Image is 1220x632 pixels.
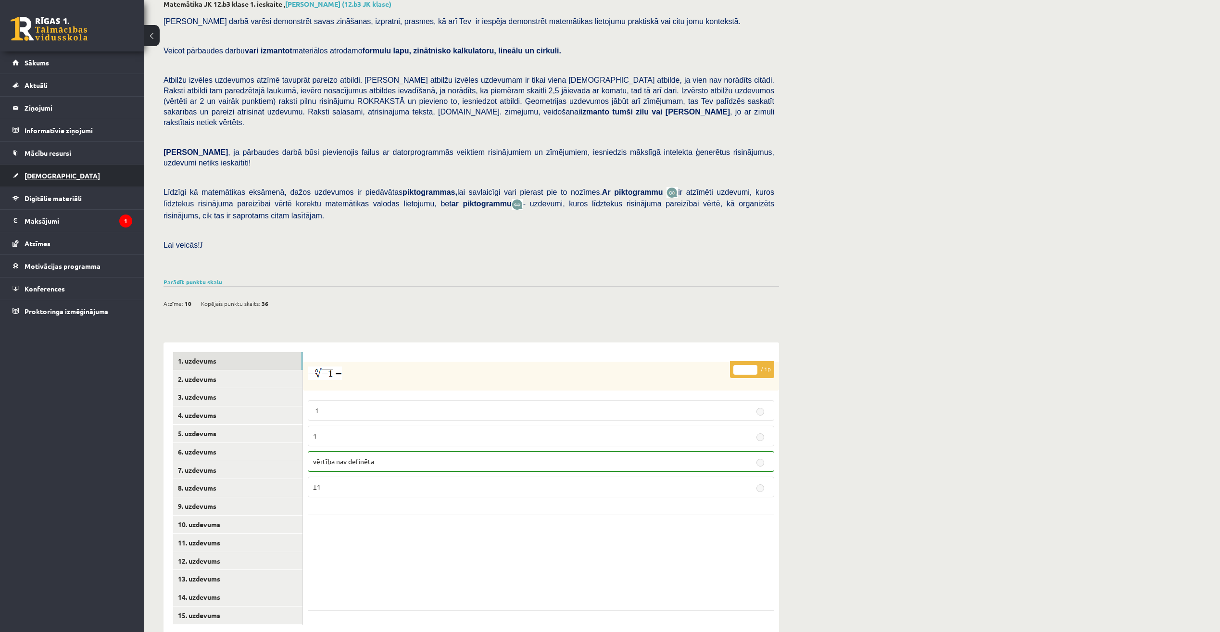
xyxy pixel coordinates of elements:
[173,534,302,552] a: 11. uzdevums
[173,352,302,370] a: 1. uzdevums
[313,406,319,415] span: -1
[164,148,228,156] span: [PERSON_NAME]
[173,388,302,406] a: 3. uzdevums
[756,433,764,441] input: 1
[173,443,302,461] a: 6. uzdevums
[164,148,774,167] span: , ja pārbaudes darbā būsi pievienojis failus ar datorprogrammās veiktiem risinājumiem un zīmējumi...
[164,47,561,55] span: Veicot pārbaudes darbu materiālos atrodamo
[13,74,132,96] a: Aktuāli
[452,200,512,208] b: ar piktogrammu
[308,367,342,380] img: fGfkD52zrINkrnA+Q6t7BGqPpv5pFggqo7HpS7JXLWaatRVXk5nV86Tgh3gNMIEqN5Yg1dFFouqrgesre9XexEVOYHY5Ja2kR...
[25,194,82,202] span: Digitālie materiāli
[602,188,663,196] b: Ar piktogrammu
[612,108,730,116] b: tumši zilu vai [PERSON_NAME]
[245,47,292,55] b: vari izmantot
[173,497,302,515] a: 9. uzdevums
[164,188,667,196] span: Līdzīgi kā matemātikas eksāmenā, dažos uzdevumos ir piedāvātas lai savlaicīgi vari pierast pie to...
[262,296,268,311] span: 36
[173,406,302,424] a: 4. uzdevums
[25,119,132,141] legend: Informatīvie ziņojumi
[164,241,200,249] span: Lai veicās!
[25,210,132,232] legend: Maksājumi
[402,188,457,196] b: piktogrammas,
[13,278,132,300] a: Konferences
[185,296,191,311] span: 10
[25,239,50,248] span: Atzīmes
[25,58,49,67] span: Sākums
[313,482,321,491] span: ±1
[580,108,609,116] b: izmanto
[756,459,764,467] input: vērtība nav definēta
[201,296,260,311] span: Kopējais punktu skaits:
[173,607,302,624] a: 15. uzdevums
[164,296,183,311] span: Atzīme:
[25,262,101,270] span: Motivācijas programma
[13,232,132,254] a: Atzīmes
[11,17,88,41] a: Rīgas 1. Tālmācības vidusskola
[173,461,302,479] a: 7. uzdevums
[13,119,132,141] a: Informatīvie ziņojumi
[25,307,108,316] span: Proktoringa izmēģinājums
[13,142,132,164] a: Mācību resursi
[164,200,774,219] span: - uzdevumi, kuros līdztekus risinājuma pareizībai vērtē, kā organizēts risinājums, cik tas ir sap...
[25,149,71,157] span: Mācību resursi
[13,255,132,277] a: Motivācijas programma
[173,552,302,570] a: 12. uzdevums
[13,187,132,209] a: Digitālie materiāli
[173,425,302,442] a: 5. uzdevums
[25,97,132,119] legend: Ziņojumi
[164,76,774,126] span: Atbilžu izvēles uzdevumos atzīmē tavuprāt pareizo atbildi. [PERSON_NAME] atbilžu izvēles uzdevuma...
[173,370,302,388] a: 2. uzdevums
[164,17,741,25] span: [PERSON_NAME] darbā varēsi demonstrēt savas zināšanas, izpratni, prasmes, kā arī Tev ir iespēja d...
[756,408,764,416] input: -1
[313,457,374,466] span: vērtība nav definēta
[13,210,132,232] a: Maksājumi1
[119,215,132,228] i: 1
[13,51,132,74] a: Sākums
[667,187,678,198] img: JfuEzvunn4EvwAAAAASUVORK5CYII=
[363,47,561,55] b: formulu lapu, zinātnisko kalkulatoru, lineālu un cirkuli.
[13,300,132,322] a: Proktoringa izmēģinājums
[512,199,523,210] img: wKvN42sLe3LLwAAAABJRU5ErkJggg==
[173,570,302,588] a: 13. uzdevums
[25,284,65,293] span: Konferences
[730,361,774,378] p: / 1p
[173,479,302,497] a: 8. uzdevums
[13,97,132,119] a: Ziņojumi
[13,164,132,187] a: [DEMOGRAPHIC_DATA]
[25,171,100,180] span: [DEMOGRAPHIC_DATA]
[200,241,203,249] span: J
[756,484,764,492] input: ±1
[164,278,222,286] a: Parādīt punktu skalu
[313,431,317,440] span: 1
[173,588,302,606] a: 14. uzdevums
[25,81,48,89] span: Aktuāli
[173,516,302,533] a: 10. uzdevums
